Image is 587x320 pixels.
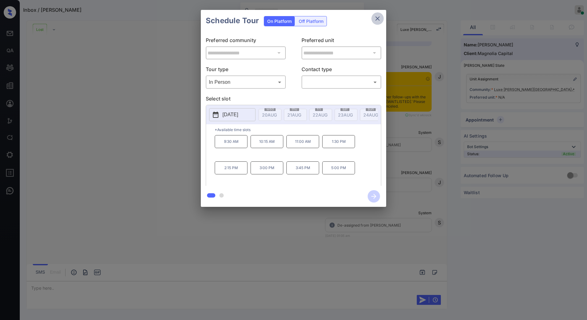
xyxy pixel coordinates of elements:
p: 11:00 AM [286,135,319,148]
p: 5:00 PM [322,161,355,174]
p: 9:30 AM [215,135,247,148]
div: Off Platform [296,16,327,26]
p: Select slot [206,95,381,105]
div: In Person [207,77,284,87]
button: close [371,12,384,25]
p: 2:15 PM [215,161,247,174]
p: Preferred community [206,36,286,46]
p: 10:15 AM [251,135,283,148]
h2: Schedule Tour [201,10,264,32]
p: 3:45 PM [286,161,319,174]
p: *Available time slots [215,124,381,135]
p: Preferred unit [302,36,382,46]
p: 3:00 PM [251,161,283,174]
div: On Platform [264,16,295,26]
p: 1:30 PM [322,135,355,148]
button: [DATE] [209,108,255,121]
p: Tour type [206,66,286,75]
p: Contact type [302,66,382,75]
p: [DATE] [222,111,238,118]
